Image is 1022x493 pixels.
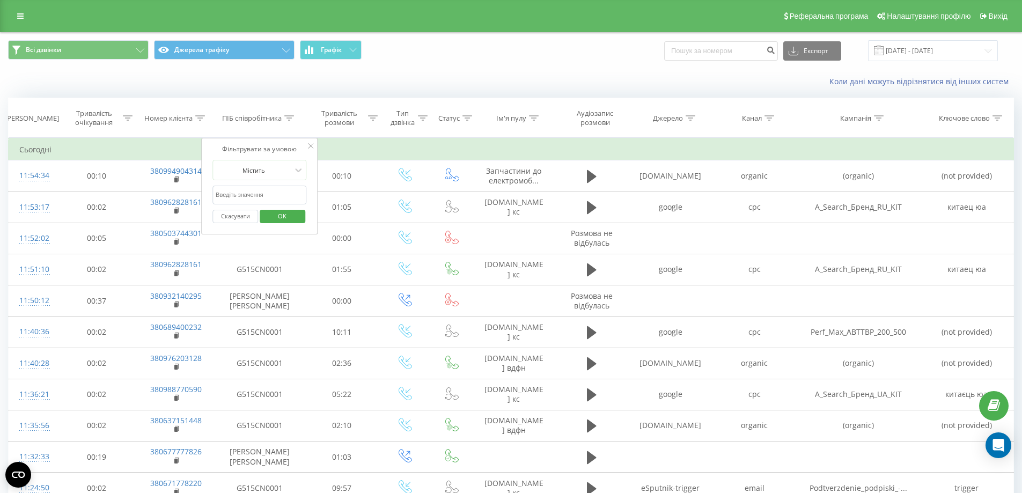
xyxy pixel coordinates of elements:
td: [DOMAIN_NAME] кс [474,192,554,223]
div: 11:52:02 [19,228,47,249]
div: 11:40:28 [19,353,47,374]
div: Номер клієнта [144,114,193,123]
td: [DOMAIN_NAME] кс [474,317,554,348]
td: 00:10 [58,160,136,192]
input: Пошук за номером [664,41,778,61]
td: [DOMAIN_NAME] вдфн [474,348,554,379]
td: G515CN0001 [216,410,303,441]
button: Джерела трафіку [154,40,295,60]
td: cpc [712,192,796,223]
span: Розмова не відбулась [571,291,613,311]
div: Open Intercom Messenger [986,432,1011,458]
a: 380637151448 [150,415,202,425]
div: 11:53:17 [19,197,47,218]
td: [DOMAIN_NAME] [629,160,712,192]
td: 00:02 [58,254,136,285]
span: Запчастини до електромоб... [486,166,541,186]
td: 00:00 [303,223,381,254]
td: [DOMAIN_NAME] вдфн [474,410,554,441]
td: 02:10 [303,410,381,441]
button: Експорт [783,41,841,61]
div: 11:50:12 [19,290,47,311]
td: google [629,254,712,285]
td: 00:05 [58,223,136,254]
div: 11:36:21 [19,384,47,405]
div: Ключове слово [939,114,990,123]
td: 10:11 [303,317,381,348]
td: 00:10 [303,160,381,192]
td: китаец юа [920,192,1013,223]
div: 11:40:36 [19,321,47,342]
div: [PERSON_NAME] [5,114,59,123]
span: OK [267,208,297,224]
div: Тривалість розмови [313,109,366,127]
td: [DOMAIN_NAME] кс [474,379,554,410]
td: [DOMAIN_NAME] [629,410,712,441]
td: G515CN0001 [216,348,303,379]
span: Podtverzdenie_podpiski_-... [810,483,907,493]
a: 380994904314 [150,166,202,176]
td: google [629,379,712,410]
td: (organic) [796,160,920,192]
td: G515CN0001 [216,317,303,348]
td: 00:37 [58,285,136,317]
td: (organic) [796,348,920,379]
div: ПІБ співробітника [222,114,282,123]
a: 380689400232 [150,322,202,332]
div: 11:54:34 [19,165,47,186]
td: Perf_Max_АВТТВР_200_500 [796,317,920,348]
td: 02:36 [303,348,381,379]
div: 11:35:56 [19,415,47,436]
div: Ім'я пулу [496,114,526,123]
td: Сьогодні [9,139,1014,160]
a: 380503744301 [150,228,202,238]
button: Open CMP widget [5,462,31,488]
a: Коли дані можуть відрізнятися вiд інших систем [829,76,1014,86]
div: Статус [438,114,460,123]
a: 380932140295 [150,291,202,301]
td: [PERSON_NAME] [PERSON_NAME] [216,442,303,473]
td: cpc [712,317,796,348]
td: A_Search_Бренд_UA_KIT [796,379,920,410]
td: 05:22 [303,379,381,410]
div: Тип дзвінка [390,109,415,127]
button: Графік [300,40,362,60]
td: G515CN0001 [216,379,303,410]
td: китаєць юа [920,379,1013,410]
td: [DOMAIN_NAME] кс [474,254,554,285]
span: Вихід [989,12,1008,20]
td: google [629,192,712,223]
td: organic [712,410,796,441]
a: 380962828161 [150,259,202,269]
span: Всі дзвінки [26,46,61,54]
td: [PERSON_NAME] [PERSON_NAME] [216,285,303,317]
td: organic [712,348,796,379]
td: 01:05 [303,192,381,223]
span: Розмова не відбулась [571,228,613,248]
div: 11:51:10 [19,259,47,280]
td: google [629,317,712,348]
td: organic [712,160,796,192]
button: Скасувати [212,210,258,223]
div: Фільтрувати за умовою [212,144,307,154]
td: 00:02 [58,379,136,410]
input: Введіть значення [212,186,307,204]
td: 00:02 [58,317,136,348]
td: 00:19 [58,442,136,473]
a: 380988770590 [150,384,202,394]
td: cpc [712,254,796,285]
td: A_Search_Бренд_RU_KIT [796,192,920,223]
span: Реферальна програма [790,12,869,20]
div: Канал [742,114,762,123]
div: Тривалість очікування [68,109,121,127]
td: 00:00 [303,285,381,317]
td: (not provided) [920,160,1013,192]
div: Аудіозапис розмови [564,109,626,127]
a: 380976203128 [150,353,202,363]
td: 01:55 [303,254,381,285]
td: (not provided) [920,348,1013,379]
div: Джерело [653,114,683,123]
div: Кампанія [840,114,871,123]
a: 380671778220 [150,478,202,488]
td: 00:02 [58,348,136,379]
